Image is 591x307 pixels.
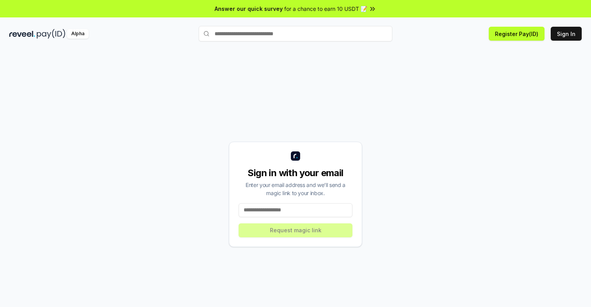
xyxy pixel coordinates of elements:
div: Sign in with your email [239,167,352,179]
img: logo_small [291,151,300,161]
span: for a chance to earn 10 USDT 📝 [284,5,367,13]
img: reveel_dark [9,29,35,39]
button: Sign In [551,27,582,41]
div: Enter your email address and we’ll send a magic link to your inbox. [239,181,352,197]
img: pay_id [37,29,65,39]
span: Answer our quick survey [215,5,283,13]
button: Register Pay(ID) [489,27,545,41]
div: Alpha [67,29,89,39]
